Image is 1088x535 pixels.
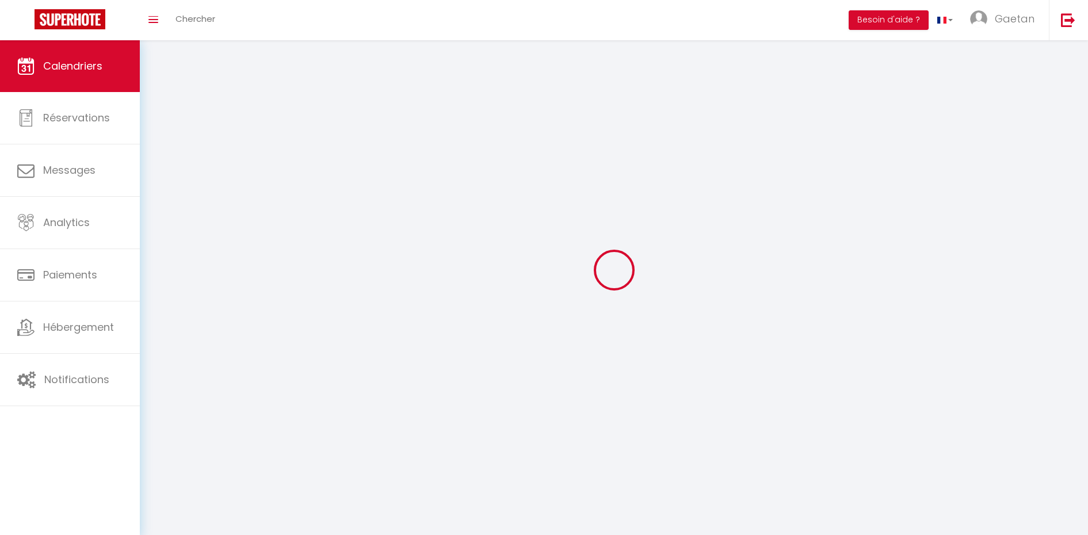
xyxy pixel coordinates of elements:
[35,9,105,29] img: Super Booking
[43,320,114,334] span: Hébergement
[970,10,987,28] img: ...
[44,372,109,387] span: Notifications
[43,110,110,125] span: Réservations
[1061,13,1075,27] img: logout
[849,10,929,30] button: Besoin d'aide ?
[43,215,90,230] span: Analytics
[175,13,215,25] span: Chercher
[43,267,97,282] span: Paiements
[995,12,1034,26] span: Gaetan
[43,59,102,73] span: Calendriers
[43,163,96,177] span: Messages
